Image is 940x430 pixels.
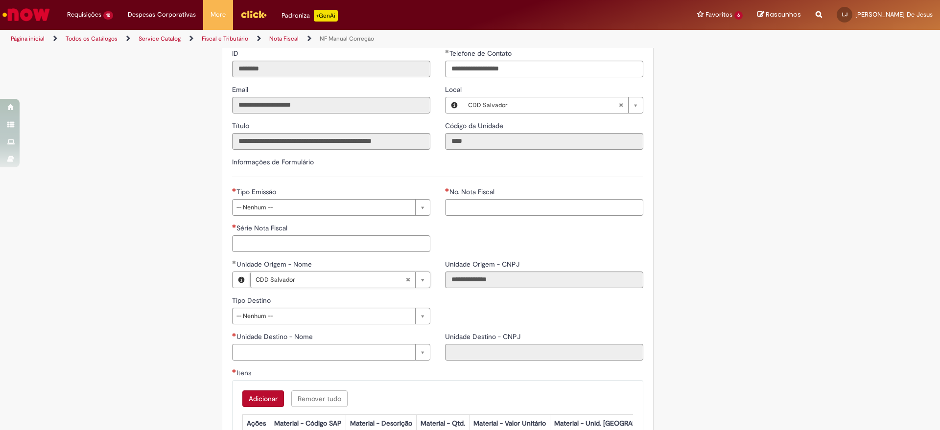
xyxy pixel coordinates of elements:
[232,188,236,192] span: Necessários
[449,49,514,58] span: Telefone de Contato
[232,121,251,130] span: Somente leitura - Título
[236,368,253,377] span: Itens
[463,97,643,113] a: CDD SalvadorLimpar campo Local
[236,332,315,341] span: Necessários - Unidade Destino - Nome
[211,10,226,20] span: More
[67,10,101,20] span: Requisições
[232,296,273,305] span: Tipo Destino
[11,35,45,43] a: Página inicial
[445,121,505,131] label: Somente leitura - Código da Unidade
[236,224,289,232] span: Série Nota Fiscal
[400,272,415,288] abbr: Limpar campo Unidade Origem - Nome
[233,272,250,288] button: Unidade Origem - Nome, Visualizar este registro CDD Salvador
[705,10,732,20] span: Favoritos
[232,260,236,264] span: Obrigatório Preenchido
[445,344,643,361] input: Unidade Destino - CNPJ
[236,260,314,269] span: Necessários - Unidade Origem - Nome
[232,235,430,252] input: Série Nota Fiscal
[202,35,248,43] a: Fiscal e Tributário
[250,272,430,288] a: CDD SalvadorLimpar campo Unidade Origem - Nome
[766,10,801,19] span: Rascunhos
[445,85,464,94] span: Local
[139,35,181,43] a: Service Catalog
[1,5,51,24] img: ServiceNow
[232,333,236,337] span: Necessários
[242,390,284,407] button: Add a row for Itens
[232,224,236,228] span: Necessários
[855,10,933,19] span: [PERSON_NAME] De Jesus
[445,61,643,77] input: Telefone de Contato
[232,97,430,113] input: Email
[445,133,643,150] input: Código da Unidade
[232,369,236,373] span: Necessários
[468,97,618,113] span: CDD Salvador
[734,11,743,20] span: 6
[445,332,522,341] span: Somente leitura - Unidade Destino - CNPJ
[128,10,196,20] span: Despesas Corporativas
[842,11,847,18] span: LJ
[232,133,430,150] input: Título
[232,49,240,58] span: Somente leitura - ID
[314,10,338,22] p: +GenAi
[236,200,410,215] span: -- Nenhum --
[236,308,410,324] span: -- Nenhum --
[232,85,250,94] label: Somente leitura - Email
[7,30,619,48] ul: Trilhas de página
[232,61,430,77] input: ID
[232,121,251,131] label: Somente leitura - Título
[232,158,314,166] label: Informações de Formulário
[445,199,643,216] input: No. Nota Fiscal
[269,35,299,43] a: Nota Fiscal
[445,188,449,192] span: Necessários
[446,97,463,113] button: Local, Visualizar este registro CDD Salvador
[449,187,496,196] span: No. Nota Fiscal
[232,344,430,361] a: Limpar campo Unidade Destino - Nome
[236,187,278,196] span: Tipo Emissão
[445,121,505,130] span: Somente leitura - Código da Unidade
[613,97,628,113] abbr: Limpar campo Local
[66,35,117,43] a: Todos os Catálogos
[445,272,643,288] input: Unidade Origem - CNPJ
[320,35,374,43] a: NF Manual Correção
[256,272,405,288] span: CDD Salvador
[757,10,801,20] a: Rascunhos
[282,10,338,22] div: Padroniza
[445,260,521,269] span: Somente leitura - Unidade Origem - CNPJ
[232,48,240,58] label: Somente leitura - ID
[240,7,267,22] img: click_logo_yellow_360x200.png
[103,11,113,20] span: 12
[445,49,449,53] span: Obrigatório Preenchido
